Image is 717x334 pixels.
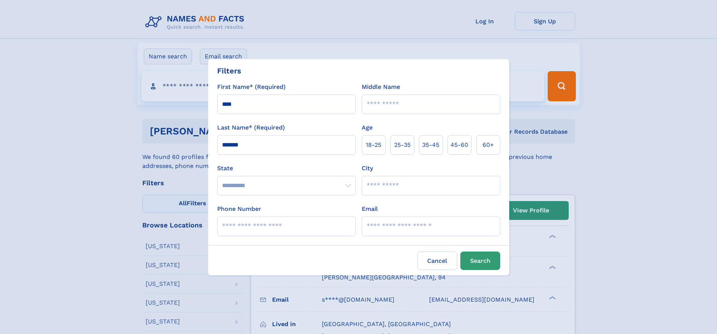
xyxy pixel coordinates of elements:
label: Age [362,123,373,132]
span: 60+ [483,140,494,149]
label: Middle Name [362,82,400,92]
span: 18‑25 [366,140,381,149]
button: Search [460,252,500,270]
label: Email [362,204,378,214]
label: State [217,164,356,173]
span: 35‑45 [422,140,439,149]
span: 45‑60 [451,140,468,149]
label: City [362,164,373,173]
label: Cancel [417,252,457,270]
label: Last Name* (Required) [217,123,285,132]
label: Phone Number [217,204,261,214]
div: Filters [217,65,241,76]
label: First Name* (Required) [217,82,286,92]
span: 25‑35 [394,140,411,149]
